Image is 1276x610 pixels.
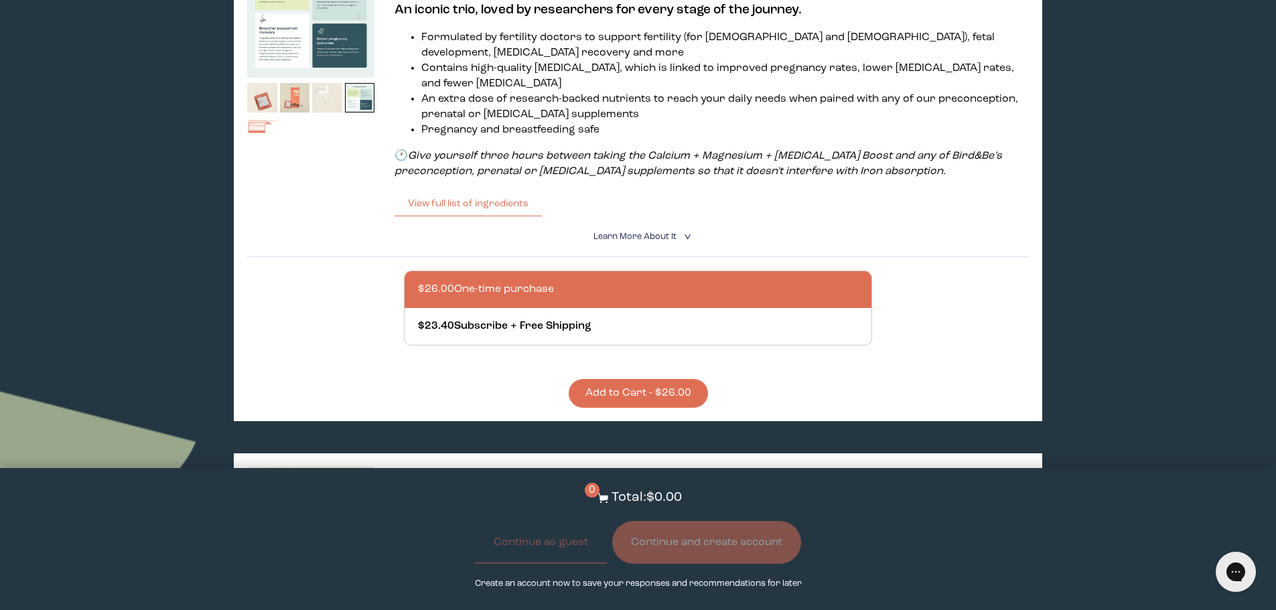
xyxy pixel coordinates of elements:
[421,125,599,135] span: Pregnancy and breastfeeding safe
[593,232,677,241] span: Learn More About it
[312,83,342,113] img: thumbnail image
[421,30,1028,61] li: Formulated by fertility doctors to support fertility (for [DEMOGRAPHIC_DATA] and [DEMOGRAPHIC_DAT...
[1209,547,1263,597] iframe: Gorgias live chat messenger
[280,83,310,113] img: thumbnail image
[569,379,708,408] button: Add to Cart - $26.00
[345,83,375,113] img: thumbnail image
[593,230,683,243] summary: Learn More About it <
[395,190,542,217] button: View full list of ingredients
[395,3,802,17] b: An iconic trio, loved by researchers for every stage of the journey.
[247,83,277,113] img: thumbnail image
[395,151,408,161] strong: 🕐
[612,521,801,564] button: Continue and create account
[421,92,1028,123] li: An extra dose of research-backed nutrients to reach your daily needs when paired with any of our ...
[247,118,277,148] img: thumbnail image
[395,151,1002,177] em: Give yourself three hours between taking the Calcium + Magnesium + [MEDICAL_DATA] Boost and any o...
[475,577,802,590] p: Create an account now to save your responses and recommendations for later
[421,61,1028,92] li: Contains high-quality [MEDICAL_DATA], which is linked to improved pregnancy rates, lower [MEDICAL...
[612,488,682,508] p: Total: $0.00
[475,521,607,564] button: Continue as guest
[585,483,599,498] span: 0
[680,233,693,240] i: <
[247,467,374,594] img: thumbnail image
